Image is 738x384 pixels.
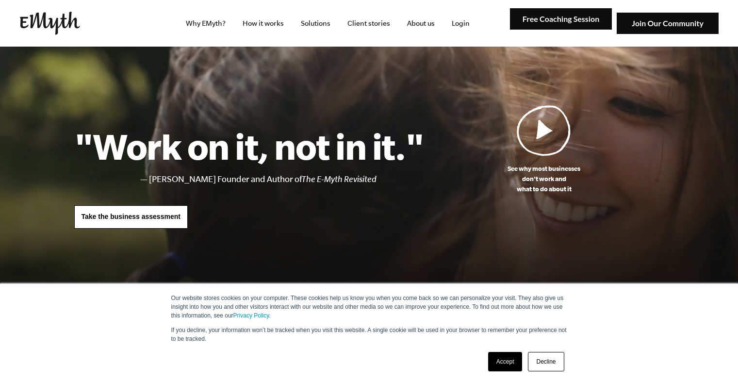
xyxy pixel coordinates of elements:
[233,312,269,319] a: Privacy Policy
[20,12,80,35] img: EMyth
[82,213,180,220] span: Take the business assessment
[171,326,567,343] p: If you decline, your information won’t be tracked when you visit this website. A single cookie wi...
[171,294,567,320] p: Our website stores cookies on your computer. These cookies help us know you when you come back so...
[517,105,571,156] img: Play Video
[302,174,377,184] i: The E-Myth Revisited
[528,352,564,371] a: Decline
[510,8,612,30] img: Free Coaching Session
[149,172,424,186] li: [PERSON_NAME] Founder and Author of
[424,105,664,194] a: See why most businessesdon't work andwhat to do about it
[617,13,719,34] img: Join Our Community
[74,205,188,229] a: Take the business assessment
[74,125,424,167] h1: "Work on it, not in it."
[424,164,664,194] p: See why most businesses don't work and what to do about it
[488,352,523,371] a: Accept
